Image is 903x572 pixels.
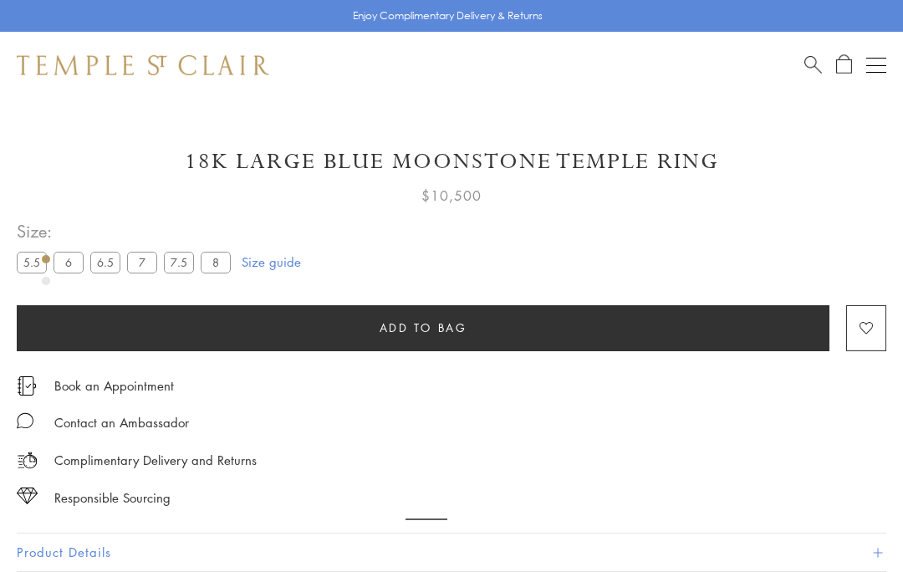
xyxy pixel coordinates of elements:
label: 8 [201,252,231,273]
span: Add to bag [380,319,467,337]
label: 7.5 [164,252,194,273]
a: Open Shopping Bag [836,54,852,75]
button: Open navigation [866,55,886,75]
label: 7 [127,252,157,273]
iframe: Gorgias live chat messenger [819,493,886,555]
p: Enjoy Complimentary Delivery & Returns [353,8,543,24]
a: Search [804,54,822,75]
img: Temple St. Clair [17,55,269,75]
span: Size: [17,217,237,245]
label: 6.5 [90,252,120,273]
button: Add to bag [17,305,829,351]
label: 6 [54,252,84,273]
button: Product Details [17,534,886,571]
label: 5.5 [17,252,47,273]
